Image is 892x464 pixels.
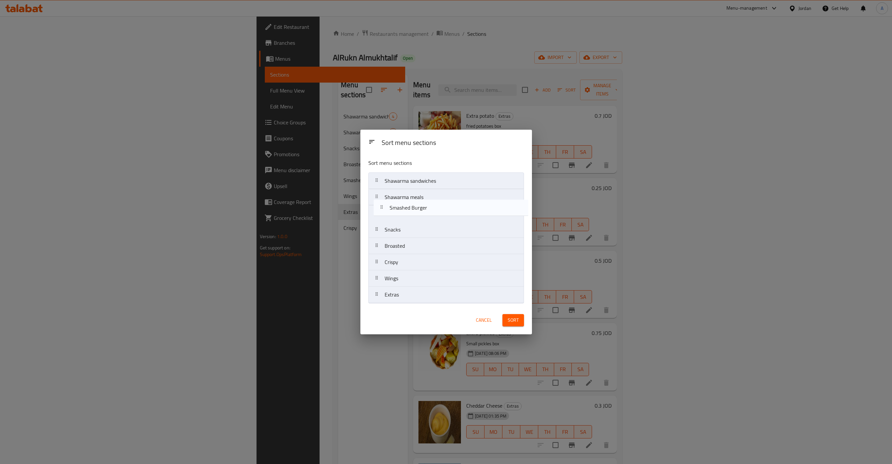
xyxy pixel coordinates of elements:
span: Cancel [476,316,492,324]
span: Sort [508,316,519,324]
div: Sort menu sections [379,136,527,151]
button: Sort [502,314,524,326]
p: Sort menu sections [368,159,492,167]
button: Cancel [473,314,494,326]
